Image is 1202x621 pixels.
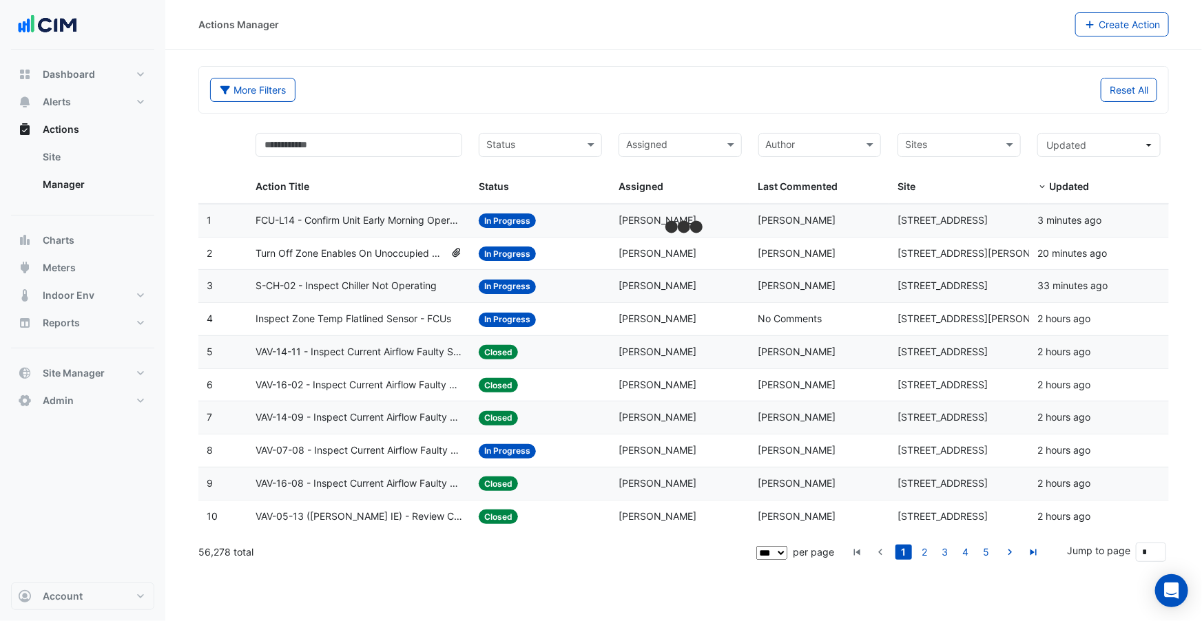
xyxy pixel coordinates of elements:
span: [PERSON_NAME] [619,214,696,226]
span: 2025-09-02T14:56:59.115 [1037,280,1108,291]
span: 4 [207,313,213,324]
img: Company Logo [17,11,79,39]
a: go to first page [849,545,865,560]
span: [STREET_ADDRESS] [898,280,988,291]
span: [STREET_ADDRESS] [898,214,988,226]
button: Meters [11,254,154,282]
span: [PERSON_NAME] [619,510,696,522]
div: Actions [11,143,154,204]
span: [STREET_ADDRESS] [898,379,988,390]
a: go to previous page [872,545,889,560]
span: 9 [207,477,213,489]
li: page 2 [914,545,935,560]
button: Site Manager [11,359,154,387]
span: Actions [43,123,79,136]
span: FCU-L14 - Confirm Unit Early Morning Operation (Energy Saving) [256,213,462,229]
span: [PERSON_NAME] [758,477,836,489]
app-icon: Admin [18,394,32,408]
button: Dashboard [11,61,154,88]
span: No Comments [758,313,822,324]
li: page 4 [955,545,976,560]
app-icon: Reports [18,316,32,330]
span: [PERSON_NAME] [758,379,836,390]
a: Manager [32,171,154,198]
span: 1 [207,214,211,226]
a: go to last page [1025,545,1042,560]
span: [STREET_ADDRESS][PERSON_NAME] [898,313,1066,324]
span: [STREET_ADDRESS] [898,411,988,423]
span: In Progress [479,444,536,459]
span: [PERSON_NAME] [619,346,696,357]
div: 56,278 total [198,535,754,569]
button: Alerts [11,88,154,116]
span: Last Commented [758,180,838,192]
div: Open Intercom Messenger [1155,574,1188,607]
a: 2 [916,545,933,560]
li: page 5 [976,545,997,560]
span: [STREET_ADDRESS] [898,346,988,357]
span: Closed [479,509,518,524]
span: [STREET_ADDRESS] [898,477,988,489]
span: Dashboard [43,67,95,81]
button: Updated [1037,133,1161,157]
span: Site [898,180,915,192]
span: In Progress [479,246,536,261]
span: Closed [479,378,518,392]
button: Charts [11,227,154,254]
button: Create Action [1075,12,1170,36]
a: go to next page [1002,545,1018,560]
span: 6 [207,379,213,390]
span: 2025-09-02T13:41:48.470 [1037,346,1090,357]
span: [PERSON_NAME] [619,477,696,489]
span: 3 [207,280,213,291]
button: Indoor Env [11,282,154,309]
app-icon: Actions [18,123,32,136]
span: 2 [207,247,212,259]
span: [STREET_ADDRESS][PERSON_NAME] [898,247,1066,259]
span: Admin [43,394,74,408]
span: ​[PERSON_NAME] [619,247,696,259]
span: 2025-09-02T13:41:41.206 [1037,379,1090,390]
span: Closed [479,411,518,425]
span: 2025-09-02T13:37:38.351 [1037,510,1090,522]
span: VAV-05-13 ([PERSON_NAME] IE) - Review Critical Sensor Outside Range [256,509,462,525]
span: [PERSON_NAME] [758,247,836,259]
span: [STREET_ADDRESS] [898,510,988,522]
span: Updated [1046,139,1086,151]
app-icon: Dashboard [18,67,32,81]
span: Updated [1049,180,1089,192]
span: Alerts [43,95,71,109]
span: [PERSON_NAME] [619,280,696,291]
li: page 1 [893,545,914,560]
span: Closed [479,476,518,491]
span: per page [793,546,834,558]
li: page 3 [935,545,955,560]
span: 2025-09-02T13:39:58.844 [1037,444,1090,456]
span: [PERSON_NAME] [758,444,836,456]
a: 3 [937,545,953,560]
span: In Progress [479,313,536,327]
span: VAV-16-08 - Inspect Current Airflow Faulty Sensor [256,476,462,492]
span: Status [479,180,509,192]
span: Indoor Env [43,288,94,302]
button: Admin [11,387,154,414]
span: Inspect Zone Temp Flatlined Sensor - FCUs [256,311,451,327]
span: [PERSON_NAME] [619,313,696,324]
label: Jump to page [1067,543,1130,558]
span: Turn Off Zone Enables On Unoccupied Floors [256,246,445,262]
span: In Progress [479,213,536,228]
span: [PERSON_NAME] [758,411,836,423]
span: 2025-09-02T13:37:52.518 [1037,477,1090,489]
span: 10 [207,510,218,522]
span: 5 [207,346,213,357]
span: [PERSON_NAME] [619,379,696,390]
span: 2025-09-02T13:41:30.595 [1037,411,1090,423]
span: Reports [43,316,80,330]
span: Assigned [619,180,663,192]
span: [PERSON_NAME] [758,214,836,226]
span: Meters [43,261,76,275]
span: 2025-09-02T15:09:33.045 [1037,247,1107,259]
button: Actions [11,116,154,143]
span: Action Title [256,180,309,192]
app-icon: Alerts [18,95,32,109]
